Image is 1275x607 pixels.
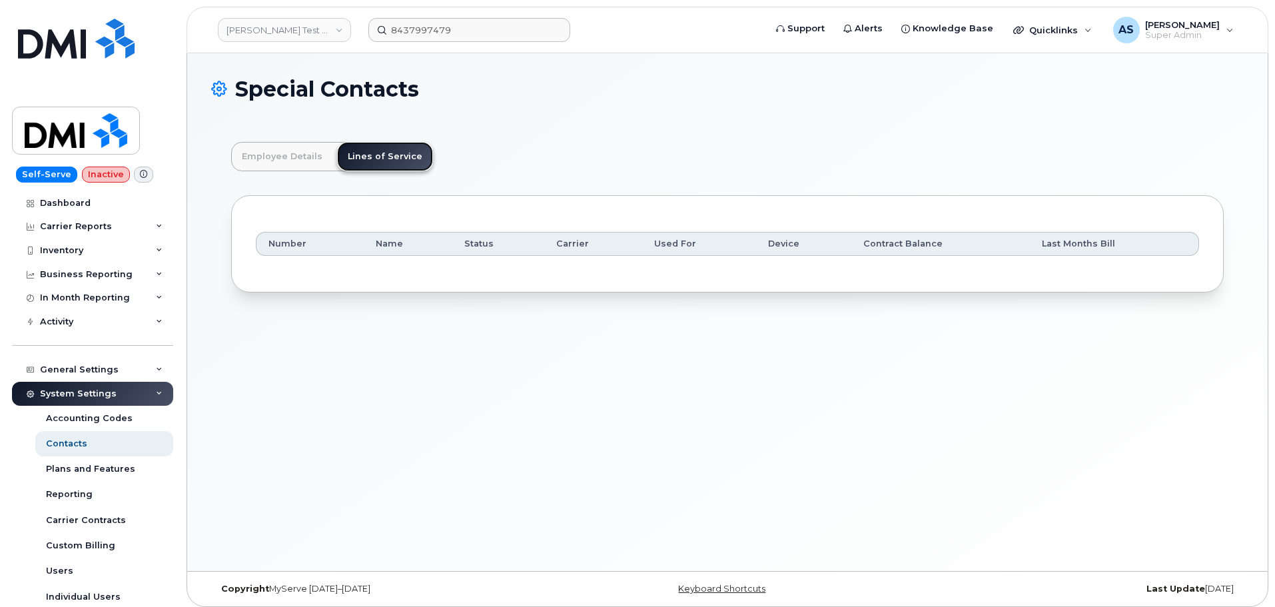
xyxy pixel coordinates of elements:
th: Status [452,232,544,256]
th: Carrier [544,232,642,256]
a: Lines of Service [337,142,433,171]
div: [DATE] [899,584,1244,594]
th: Number [256,232,364,256]
th: Contract Balance [851,232,1030,256]
h1: Special Contacts [211,77,1244,101]
strong: Copyright [221,584,269,594]
th: Device [756,232,851,256]
th: Name [364,232,452,256]
th: Used For [642,232,756,256]
th: Last Months Bill [1030,232,1199,256]
a: Keyboard Shortcuts [678,584,765,594]
strong: Last Update [1146,584,1205,594]
div: MyServe [DATE]–[DATE] [211,584,556,594]
a: Employee Details [231,142,333,171]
